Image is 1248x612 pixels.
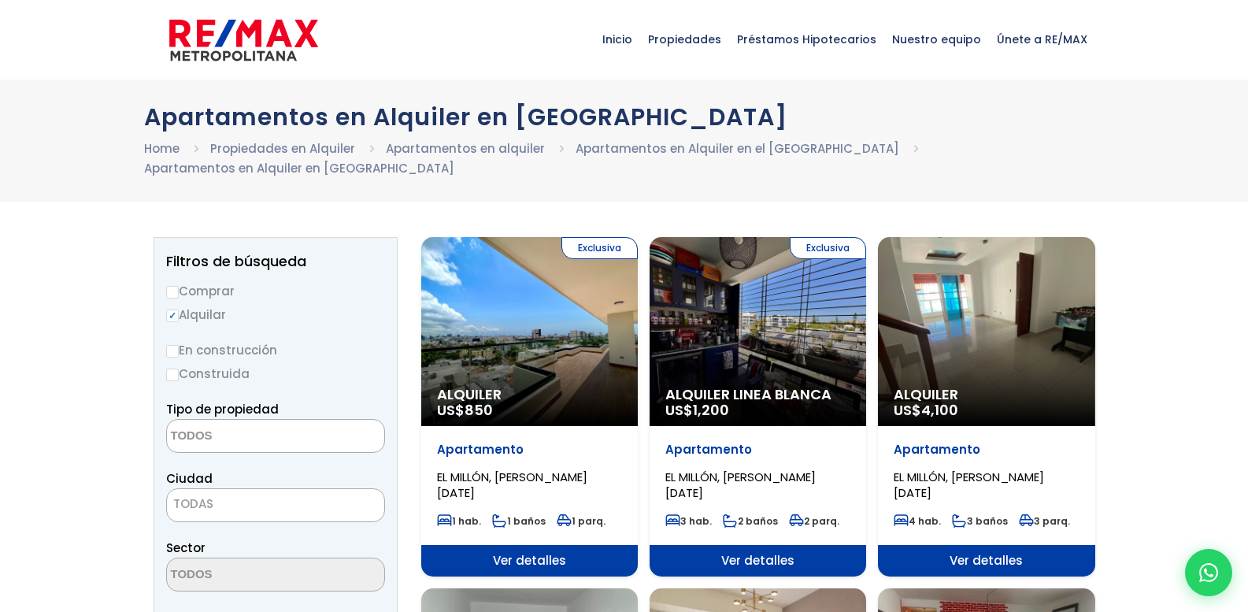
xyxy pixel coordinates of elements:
h2: Filtros de búsqueda [166,254,385,269]
span: TODAS [167,493,384,515]
label: Alquilar [166,305,385,325]
textarea: Search [167,558,320,592]
span: TODAS [166,488,385,522]
span: Exclusiva [790,237,866,259]
input: Alquilar [166,310,179,322]
p: Apartamento [665,442,850,458]
span: 2 baños [723,514,778,528]
span: 850 [465,400,493,420]
li: Apartamentos en Alquiler en [GEOGRAPHIC_DATA] [144,158,454,178]
textarea: Search [167,420,320,454]
input: En construcción [166,345,179,358]
span: 1 parq. [557,514,605,528]
span: Préstamos Hipotecarios [729,16,884,63]
span: Tipo de propiedad [166,401,279,417]
label: En construcción [166,340,385,360]
span: EL MILLÓN, [PERSON_NAME][DATE] [665,469,816,501]
span: 2 parq. [789,514,839,528]
span: Exclusiva [561,237,638,259]
span: EL MILLÓN, [PERSON_NAME][DATE] [437,469,587,501]
span: 4,100 [921,400,958,420]
span: EL MILLÓN, [PERSON_NAME][DATE] [894,469,1044,501]
a: Exclusiva Alquiler US$850 Apartamento EL MILLÓN, [PERSON_NAME][DATE] 1 hab. 1 baños 1 parq. Ver d... [421,237,638,577]
span: Alquiler [894,387,1079,402]
a: Home [144,140,180,157]
a: Propiedades en Alquiler [210,140,355,157]
span: 3 hab. [665,514,712,528]
p: Apartamento [437,442,622,458]
span: 3 parq. [1019,514,1070,528]
a: Apartamentos en alquiler [386,140,545,157]
span: 3 baños [952,514,1008,528]
label: Construida [166,364,385,384]
input: Comprar [166,286,179,299]
input: Construida [166,369,179,381]
span: 4 hab. [894,514,941,528]
span: US$ [437,400,493,420]
span: Alquiler [437,387,622,402]
span: Nuestro equipo [884,16,989,63]
span: Sector [166,540,206,556]
a: Alquiler US$4,100 Apartamento EL MILLÓN, [PERSON_NAME][DATE] 4 hab. 3 baños 3 parq. Ver detalles [878,237,1094,577]
span: US$ [894,400,958,420]
span: 1,200 [693,400,729,420]
span: Ver detalles [878,545,1094,577]
span: US$ [665,400,729,420]
h1: Apartamentos en Alquiler en [GEOGRAPHIC_DATA] [144,103,1105,131]
span: Inicio [594,16,640,63]
span: Ciudad [166,470,213,487]
span: 1 hab. [437,514,481,528]
span: Propiedades [640,16,729,63]
p: Apartamento [894,442,1079,458]
a: Exclusiva Alquiler Linea Blanca US$1,200 Apartamento EL MILLÓN, [PERSON_NAME][DATE] 3 hab. 2 baño... [650,237,866,577]
span: Únete a RE/MAX [989,16,1095,63]
span: TODAS [173,495,213,512]
a: Apartamentos en Alquiler en el [GEOGRAPHIC_DATA] [576,140,899,157]
span: 1 baños [492,514,546,528]
span: Ver detalles [421,545,638,577]
span: Ver detalles [650,545,866,577]
img: remax-metropolitana-logo [169,17,318,64]
label: Comprar [166,281,385,301]
span: Alquiler Linea Blanca [665,387,850,402]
